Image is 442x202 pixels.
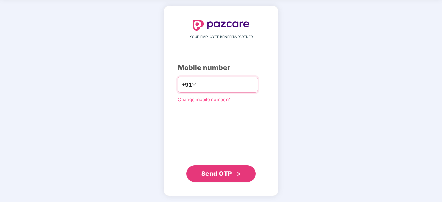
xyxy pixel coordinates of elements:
img: logo [193,20,249,31]
span: YOUR EMPLOYEE BENEFITS PARTNER [190,34,253,40]
div: Mobile number [178,62,264,73]
span: Send OTP [201,170,232,177]
a: Change mobile number? [178,97,230,102]
button: Send OTPdouble-right [186,165,256,182]
span: down [192,83,196,87]
span: double-right [237,172,241,176]
span: +91 [182,80,192,89]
